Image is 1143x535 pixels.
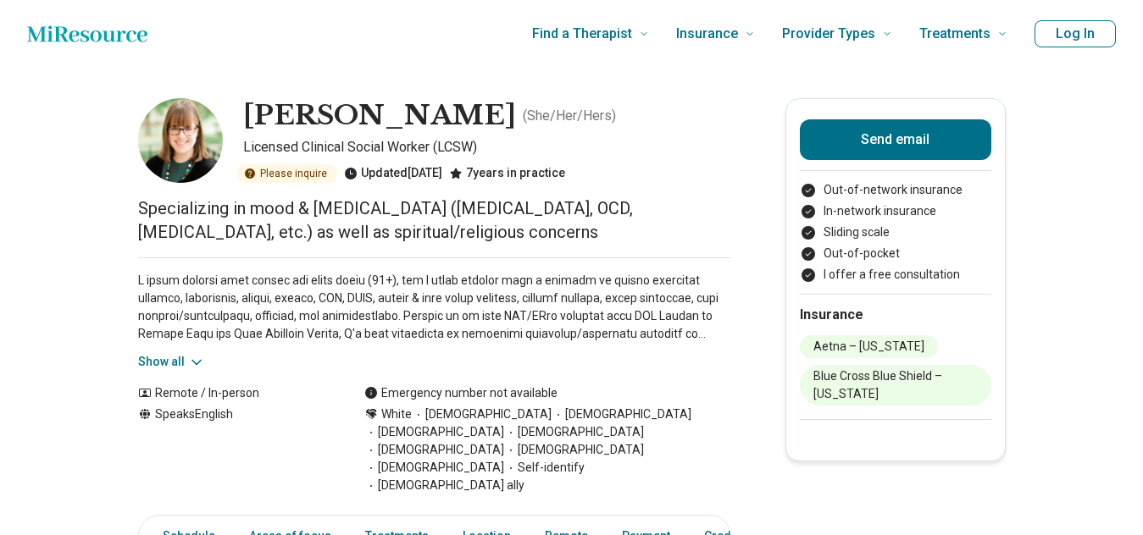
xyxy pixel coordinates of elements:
[800,181,991,284] ul: Payment options
[800,223,991,241] li: Sliding scale
[800,119,991,160] button: Send email
[800,365,991,405] li: Blue Cross Blue Shield – [US_STATE]
[138,353,205,371] button: Show all
[782,22,875,46] span: Provider Types
[504,441,644,459] span: [DEMOGRAPHIC_DATA]
[919,22,990,46] span: Treatments
[236,164,337,183] div: Please inquire
[504,459,585,477] span: Self-identify
[364,477,524,494] span: [DEMOGRAPHIC_DATA] ally
[504,423,644,441] span: [DEMOGRAPHIC_DATA]
[344,164,442,183] div: Updated [DATE]
[138,272,731,343] p: L ipsum dolorsi amet consec adi elits doeiu (91+), tem I utlab etdolor magn a enimadm ve quisno e...
[800,202,991,220] li: In-network insurance
[364,459,504,477] span: [DEMOGRAPHIC_DATA]
[552,405,691,423] span: [DEMOGRAPHIC_DATA]
[523,106,616,126] p: ( She/Her/Hers )
[364,384,558,402] div: Emergency number not available
[27,17,147,51] a: Home page
[800,181,991,199] li: Out-of-network insurance
[676,22,738,46] span: Insurance
[138,405,330,494] div: Speaks English
[800,335,938,358] li: Aetna – [US_STATE]
[243,137,731,157] p: Licensed Clinical Social Worker (LCSW)
[364,423,504,441] span: [DEMOGRAPHIC_DATA]
[412,405,552,423] span: [DEMOGRAPHIC_DATA]
[532,22,632,46] span: Find a Therapist
[1035,20,1116,47] button: Log In
[800,245,991,262] li: Out-of-pocket
[364,441,504,459] span: [DEMOGRAPHIC_DATA]
[381,405,412,423] span: White
[138,98,223,183] img: Julia Powers Davis, Licensed Clinical Social Worker (LCSW)
[138,384,330,402] div: Remote / In-person
[800,266,991,284] li: I offer a free consultation
[243,98,516,134] h1: [PERSON_NAME]
[449,164,565,183] div: 7 years in practice
[138,196,731,244] p: Specializing in mood & [MEDICAL_DATA] ([MEDICAL_DATA], OCD, [MEDICAL_DATA], etc.) as well as spir...
[800,305,991,325] h2: Insurance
